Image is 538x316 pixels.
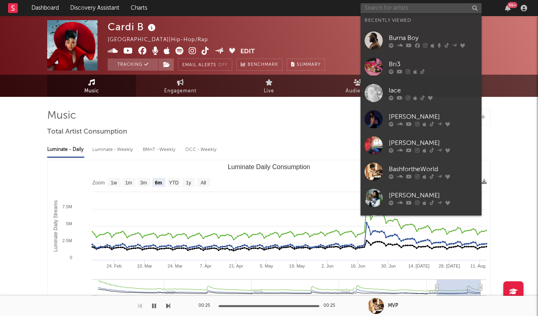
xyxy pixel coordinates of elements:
[439,264,460,268] text: 28. [DATE]
[361,80,482,106] a: lace
[136,75,225,97] a: Engagement
[108,20,158,33] div: Cardi B
[106,264,121,268] text: 24. Feb
[143,143,177,157] div: BMAT - Weekly
[321,264,334,268] text: 2. Jun
[389,164,478,174] div: BashfortheWorld
[323,301,340,311] div: 00:25
[260,264,273,268] text: 5. May
[92,180,105,186] text: Zoom
[389,59,478,69] div: Bri3
[108,35,217,45] div: [GEOGRAPHIC_DATA] | Hip-Hop/Rap
[53,200,58,251] text: Luminate Daily Streams
[84,86,99,96] span: Music
[381,264,396,268] text: 30. Jun
[63,204,72,209] text: 7.5M
[361,3,482,13] input: Search for artists
[505,5,511,11] button: 99+
[361,54,482,80] a: Bri3
[200,264,211,268] text: 7. Apr
[388,302,398,310] div: MVP
[389,190,478,200] div: [PERSON_NAME]
[47,127,127,137] span: Total Artist Consumption
[198,301,215,311] div: 00:25
[389,33,478,43] div: Burna Boy
[167,264,183,268] text: 24. Mar
[200,180,206,186] text: All
[350,264,365,268] text: 16. Jun
[361,106,482,132] a: [PERSON_NAME]
[389,112,478,121] div: [PERSON_NAME]
[361,185,482,211] a: [PERSON_NAME]
[507,2,517,8] div: 99 +
[92,143,135,157] div: Luminate - Weekly
[137,264,152,268] text: 10. Mar
[228,163,311,170] text: Luminate Daily Consumption
[125,180,132,186] text: 1m
[361,132,482,159] a: [PERSON_NAME]
[66,221,72,226] text: 5M
[361,159,482,185] a: BashfortheWorld
[346,86,370,96] span: Audience
[361,211,482,237] a: [PERSON_NAME]
[248,60,278,70] span: Benchmark
[108,59,158,71] button: Tracking
[408,264,430,268] text: 14. [DATE]
[389,138,478,148] div: [PERSON_NAME]
[169,180,179,186] text: YTD
[155,180,162,186] text: 6m
[287,59,325,71] button: Summary
[140,180,147,186] text: 3m
[236,59,283,71] a: Benchmark
[47,143,84,157] div: Luminate - Daily
[389,86,478,95] div: lace
[289,264,305,268] text: 19. May
[240,47,255,57] button: Edit
[164,86,196,96] span: Engagement
[185,143,217,157] div: OCC - Weekly
[186,180,191,186] text: 1y
[229,264,243,268] text: 21. Apr
[111,180,117,186] text: 1w
[178,59,232,71] button: Email AlertsOff
[264,86,274,96] span: Live
[225,75,313,97] a: Live
[297,63,321,67] span: Summary
[63,238,72,243] text: 2.5M
[313,75,402,97] a: Audience
[70,255,72,260] text: 0
[47,75,136,97] a: Music
[365,16,478,25] div: Recently Viewed
[218,63,228,67] em: Off
[470,264,485,268] text: 11. Aug
[361,27,482,54] a: Burna Boy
